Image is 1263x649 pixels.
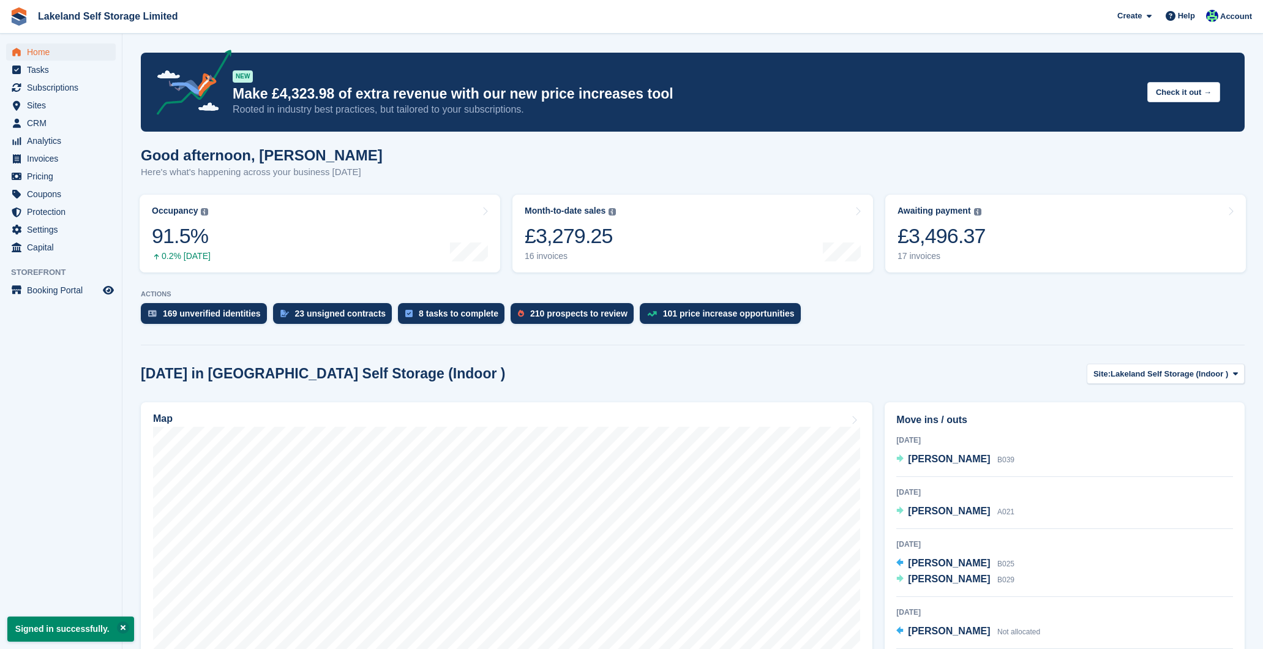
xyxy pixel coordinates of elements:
a: 169 unverified identities [141,303,273,330]
img: icon-info-grey-7440780725fd019a000dd9b08b2336e03edf1995a4989e88bcd33f0948082b44.svg [201,208,208,216]
a: menu [6,282,116,299]
span: Sites [27,97,100,114]
span: Lakeland Self Storage (Indoor ) [1111,368,1228,380]
img: price_increase_opportunities-93ffe204e8149a01c8c9dc8f82e8f89637d9d84a8eef4429ea346261dce0b2c0.svg [647,311,657,317]
span: B029 [997,576,1014,584]
a: menu [6,239,116,256]
div: 0.2% [DATE] [152,251,211,261]
a: [PERSON_NAME] B025 [896,556,1014,572]
p: Signed in successfully. [7,617,134,642]
h2: [DATE] in [GEOGRAPHIC_DATA] Self Storage (Indoor ) [141,366,505,382]
span: B025 [997,560,1014,568]
span: Settings [27,221,100,238]
p: Here's what's happening across your business [DATE] [141,165,383,179]
button: Check it out → [1147,82,1220,102]
a: menu [6,132,116,149]
div: [DATE] [896,607,1233,618]
a: [PERSON_NAME] Not allocated [896,624,1040,640]
div: 210 prospects to review [530,309,628,318]
h1: Good afternoon, [PERSON_NAME] [141,147,383,163]
div: 23 unsigned contracts [295,309,386,318]
img: stora-icon-8386f47178a22dfd0bd8f6a31ec36ba5ce8667c1dd55bd0f319d3a0aa187defe.svg [10,7,28,26]
div: Occupancy [152,206,198,216]
a: menu [6,114,116,132]
span: Booking Portal [27,282,100,299]
span: Protection [27,203,100,220]
div: 17 invoices [898,251,986,261]
div: [DATE] [896,435,1233,446]
div: 8 tasks to complete [419,309,498,318]
div: 101 price increase opportunities [663,309,795,318]
a: [PERSON_NAME] A021 [896,504,1014,520]
div: [DATE] [896,539,1233,550]
div: Month-to-date sales [525,206,605,216]
h2: Map [153,413,173,424]
a: menu [6,221,116,238]
img: price-adjustments-announcement-icon-8257ccfd72463d97f412b2fc003d46551f7dbcb40ab6d574587a9cd5c0d94... [146,50,232,119]
a: 8 tasks to complete [398,303,511,330]
img: contract_signature_icon-13c848040528278c33f63329250d36e43548de30e8caae1d1a13099fd9432cc5.svg [280,310,289,317]
span: Account [1220,10,1252,23]
span: Tasks [27,61,100,78]
span: [PERSON_NAME] [908,574,990,584]
div: 169 unverified identities [163,309,261,318]
span: Help [1178,10,1195,22]
img: prospect-51fa495bee0391a8d652442698ab0144808aea92771e9ea1ae160a38d050c398.svg [518,310,524,317]
a: [PERSON_NAME] B039 [896,452,1014,468]
span: Coupons [27,186,100,203]
span: Create [1117,10,1142,22]
span: [PERSON_NAME] [908,558,990,568]
div: [DATE] [896,487,1233,498]
a: menu [6,203,116,220]
a: [PERSON_NAME] B029 [896,572,1014,588]
a: menu [6,186,116,203]
div: £3,279.25 [525,223,616,249]
span: Invoices [27,150,100,167]
a: menu [6,79,116,96]
p: ACTIONS [141,290,1245,298]
a: 210 prospects to review [511,303,640,330]
button: Site: Lakeland Self Storage (Indoor ) [1087,364,1245,384]
p: Rooted in industry best practices, but tailored to your subscriptions. [233,103,1137,116]
span: Not allocated [997,628,1040,636]
span: Storefront [11,266,122,279]
a: menu [6,150,116,167]
span: B039 [997,456,1014,464]
span: [PERSON_NAME] [908,626,990,636]
a: menu [6,43,116,61]
a: Month-to-date sales £3,279.25 16 invoices [512,195,873,272]
div: Awaiting payment [898,206,971,216]
p: Make £4,323.98 of extra revenue with our new price increases tool [233,85,1137,103]
span: Site: [1093,368,1111,380]
span: A021 [997,508,1014,516]
a: menu [6,97,116,114]
div: NEW [233,70,253,83]
span: [PERSON_NAME] [908,506,990,516]
a: Awaiting payment £3,496.37 17 invoices [885,195,1246,272]
img: Steve Aynsley [1206,10,1218,22]
span: Analytics [27,132,100,149]
h2: Move ins / outs [896,413,1233,427]
span: Capital [27,239,100,256]
span: Home [27,43,100,61]
img: icon-info-grey-7440780725fd019a000dd9b08b2336e03edf1995a4989e88bcd33f0948082b44.svg [974,208,981,216]
a: menu [6,61,116,78]
a: Preview store [101,283,116,298]
img: task-75834270c22a3079a89374b754ae025e5fb1db73e45f91037f5363f120a921f8.svg [405,310,413,317]
a: 23 unsigned contracts [273,303,399,330]
div: 91.5% [152,223,211,249]
a: Occupancy 91.5% 0.2% [DATE] [140,195,500,272]
span: CRM [27,114,100,132]
a: Lakeland Self Storage Limited [33,6,183,26]
div: 16 invoices [525,251,616,261]
span: Subscriptions [27,79,100,96]
img: verify_identity-adf6edd0f0f0b5bbfe63781bf79b02c33cf7c696d77639b501bdc392416b5a36.svg [148,310,157,317]
img: icon-info-grey-7440780725fd019a000dd9b08b2336e03edf1995a4989e88bcd33f0948082b44.svg [609,208,616,216]
div: £3,496.37 [898,223,986,249]
span: Pricing [27,168,100,185]
span: [PERSON_NAME] [908,454,990,464]
a: menu [6,168,116,185]
a: 101 price increase opportunities [640,303,807,330]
